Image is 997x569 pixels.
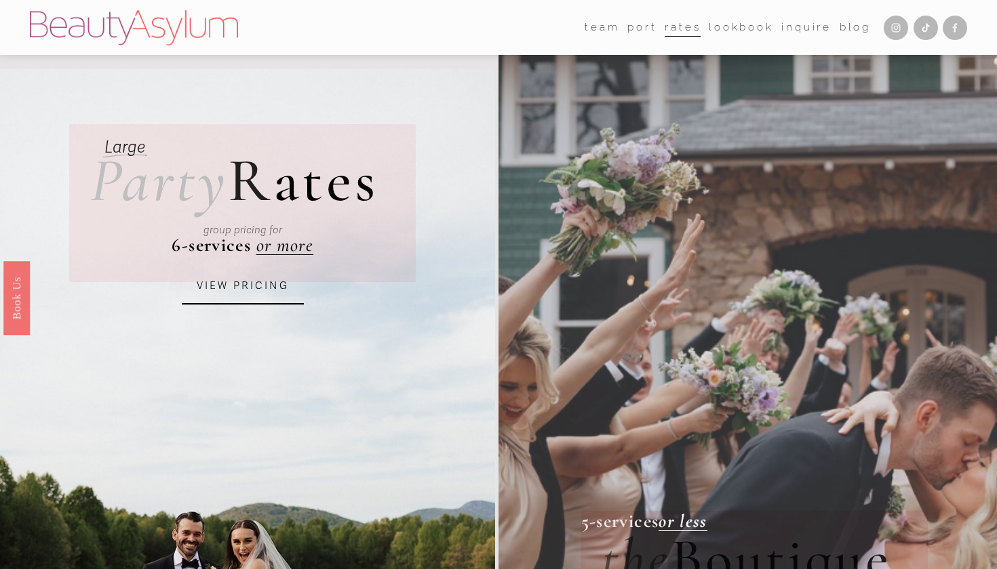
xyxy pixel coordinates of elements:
a: Inquire [781,17,832,37]
strong: 6-services [172,234,251,256]
a: TikTok [914,16,938,40]
a: Book Us [3,260,30,334]
em: group pricing for [203,224,282,236]
h2: ates [90,150,378,212]
a: folder dropdown [585,17,619,37]
img: Beauty Asylum | Bridal Hair &amp; Makeup Charlotte &amp; Atlanta [30,10,238,45]
a: Rates [665,17,701,37]
a: or less [659,510,707,532]
span: team [585,18,619,37]
a: Instagram [884,16,908,40]
a: VIEW PRICING [182,268,304,305]
strong: 5-services [581,510,659,532]
a: Blog [840,17,871,37]
a: or more [256,234,314,256]
a: Lookbook [709,17,773,37]
em: Large [104,138,145,157]
a: port [627,17,657,37]
a: Facebook [943,16,967,40]
em: Party [90,143,229,218]
span: R [228,143,273,218]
